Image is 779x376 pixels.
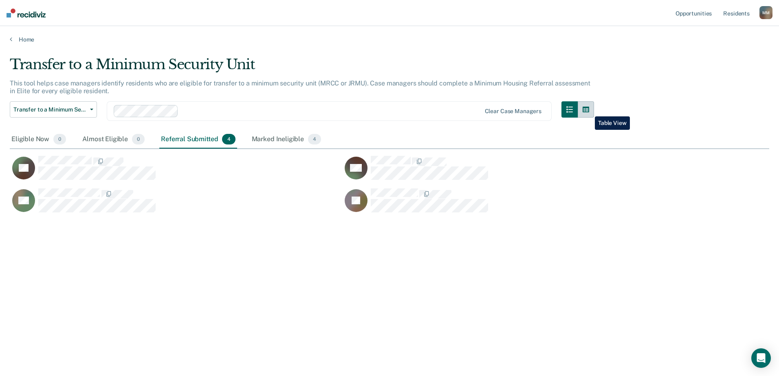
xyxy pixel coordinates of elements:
img: Recidiviz [7,9,46,17]
div: CaseloadOpportunityCell-22191 [10,155,342,188]
span: Transfer to a Minimum Security Unit [13,106,87,113]
span: 0 [53,134,66,144]
a: Home [10,36,769,43]
div: Referral Submitted4 [159,131,237,149]
div: CaseloadOpportunityCell-65658 [342,155,675,188]
span: 4 [222,134,235,144]
span: 0 [132,134,145,144]
div: Marked Ineligible4 [250,131,323,149]
div: M M [759,6,772,19]
div: Open Intercom Messenger [751,348,771,368]
div: Clear case managers [485,108,541,115]
div: CaseloadOpportunityCell-81607 [10,188,342,221]
p: This tool helps case managers identify residents who are eligible for transfer to a minimum secur... [10,79,590,95]
div: Transfer to a Minimum Security Unit [10,56,594,79]
div: Almost Eligible0 [81,131,146,149]
button: Transfer to a Minimum Security Unit [10,101,97,118]
div: CaseloadOpportunityCell-71420 [342,188,675,221]
span: 4 [308,134,321,144]
div: Eligible Now0 [10,131,68,149]
button: MM [759,6,772,19]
